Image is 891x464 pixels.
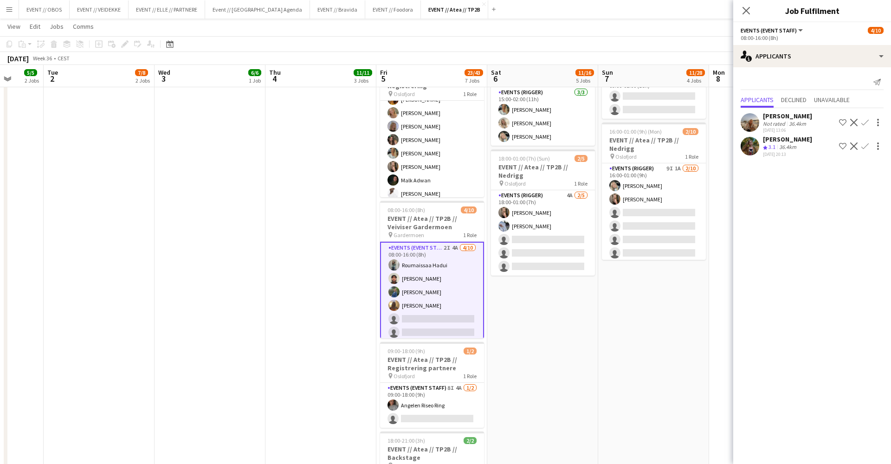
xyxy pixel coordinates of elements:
span: 6/6 [248,69,261,76]
app-card-role: Events (Event Staff)2I4A4/1008:00-16:00 (8h)Roumaissaa Hadui[PERSON_NAME][PERSON_NAME][PERSON_NAME] [380,242,484,396]
button: EVENT // ELLE // PARTNERE [129,0,205,19]
app-card-role: Events (Rigger)1I5A0/209:00-01:00 (16h) [602,74,706,119]
div: 5 Jobs [576,77,594,84]
span: Sun [602,68,613,77]
span: Events (Event Staff) [741,27,797,34]
span: 6 [490,73,501,84]
button: EVENT // Atea // TP2B [421,0,488,19]
button: Event // [GEOGRAPHIC_DATA] Agenda [205,0,310,19]
span: 16:00-01:00 (9h) (Mon) [609,128,662,135]
h3: EVENT // Atea // TP2B // Nedrigg [602,136,706,153]
div: 36.4km [777,143,798,151]
div: [PERSON_NAME] [763,112,812,120]
div: 7 Jobs [465,77,483,84]
span: Wed [158,68,170,77]
button: Events (Event Staff) [741,27,804,34]
span: 2/2 [464,437,477,444]
span: 1 Role [574,180,588,187]
span: 3 [157,73,170,84]
span: 2/10 [683,128,698,135]
button: EVENT // Foodora [365,0,421,19]
button: EVENT // OBOS [19,0,70,19]
div: CEST [58,55,70,62]
app-job-card: 18:00-01:00 (7h) (Sun)2/5EVENT // Atea // TP2B // Nedrigg Oslofjord1 RoleEvents (Rigger)4A2/518:0... [491,149,595,276]
div: Not rated [763,120,787,127]
span: Tue [47,68,58,77]
span: Thu [269,68,281,77]
span: Unavailable [814,97,850,103]
span: 1 Role [685,153,698,160]
a: Jobs [46,20,67,32]
div: Applicants [733,45,891,67]
span: 11/16 [575,69,594,76]
app-job-card: 16:00-01:00 (9h) (Mon)2/10EVENT // Atea // TP2B // Nedrigg Oslofjord1 RoleEvents (Rigger)9I1A2/10... [602,122,706,260]
span: 8 [711,73,725,84]
span: View [7,22,20,31]
a: View [4,20,24,32]
span: Oslofjord [504,180,526,187]
app-job-card: 09:00-18:00 (9h)1/2EVENT // Atea // TP2B // Registrering partnere Oslofjord1 RoleEvents (Event St... [380,342,484,428]
span: 18:00-21:00 (3h) [387,437,425,444]
div: 36.4km [787,120,808,127]
span: 2 [46,73,58,84]
div: [DATE] 13:06 [763,127,812,133]
span: 1 Role [463,232,477,238]
div: [PERSON_NAME] [763,135,812,143]
span: Jobs [50,22,64,31]
span: Comms [73,22,94,31]
span: 1 Role [463,373,477,380]
span: Oslofjord [394,373,415,380]
span: 4 [268,73,281,84]
span: 09:00-18:00 (9h) [387,348,425,354]
span: 23/43 [465,69,483,76]
app-card-role: Events (Rigger)9I1A2/1016:00-01:00 (9h)[PERSON_NAME][PERSON_NAME] [602,163,706,316]
app-card-role: Events (Rigger)3/315:00-02:00 (11h)[PERSON_NAME][PERSON_NAME][PERSON_NAME] [491,87,595,146]
span: Declined [781,97,807,103]
button: EVENT // Bravida [310,0,365,19]
span: Week 36 [31,55,54,62]
span: 4/10 [868,27,884,34]
app-card-role: Events (Event Staff)8I4A1/209:00-18:00 (9h)Angelen Riseo Ring [380,383,484,428]
span: Applicants [741,97,774,103]
div: 2 Jobs [136,77,150,84]
h3: Job Fulfilment [733,5,891,17]
span: 4/10 [461,206,477,213]
app-job-card: 15:00-02:00 (11h) (Sun)3/3EVENT // Atea // TP2B // Backstage Oslofjord1 RoleEvents (Rigger)3/315:... [491,46,595,146]
app-card-role: Events (Rigger)4A2/518:00-01:00 (7h)[PERSON_NAME][PERSON_NAME] [491,190,595,276]
h3: EVENT // Atea // TP2B // Registrering partnere [380,355,484,372]
span: 18:00-01:00 (7h) (Sun) [498,155,550,162]
span: 11/11 [354,69,372,76]
span: 11/28 [686,69,705,76]
span: 1 Role [463,90,477,97]
h3: EVENT // Atea // TP2B // Nedrigg [491,163,595,180]
span: 1/2 [464,348,477,354]
h3: EVENT // Atea // TP2B // Veiviser Gardermoen [380,214,484,231]
span: 5 [379,73,387,84]
button: EVENT // VEIDEKKE [70,0,129,19]
span: 5/5 [24,69,37,76]
div: 08:00-16:00 (8h) [741,34,884,41]
app-job-card: 08:00-16:00 (8h)4/10EVENT // Atea // TP2B // Veiviser Gardermoen Gardermoen1 RoleEvents (Event St... [380,201,484,338]
span: 3.1 [768,143,775,150]
h3: EVENT // Atea // TP2B // Backstage [380,445,484,462]
span: 7 [600,73,613,84]
span: Mon [713,68,725,77]
span: Oslofjord [615,153,637,160]
a: Edit [26,20,44,32]
span: Fri [380,68,387,77]
span: Oslofjord [394,90,415,97]
div: 1 Job [249,77,261,84]
div: 2 Jobs [25,77,39,84]
div: [DATE] 20:13 [763,151,812,157]
span: Edit [30,22,40,31]
span: 08:00-16:00 (8h) [387,206,425,213]
span: Gardermoen [394,232,424,238]
span: Sat [491,68,501,77]
div: 3 Jobs [354,77,372,84]
div: 4 Jobs [687,77,704,84]
a: Comms [69,20,97,32]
